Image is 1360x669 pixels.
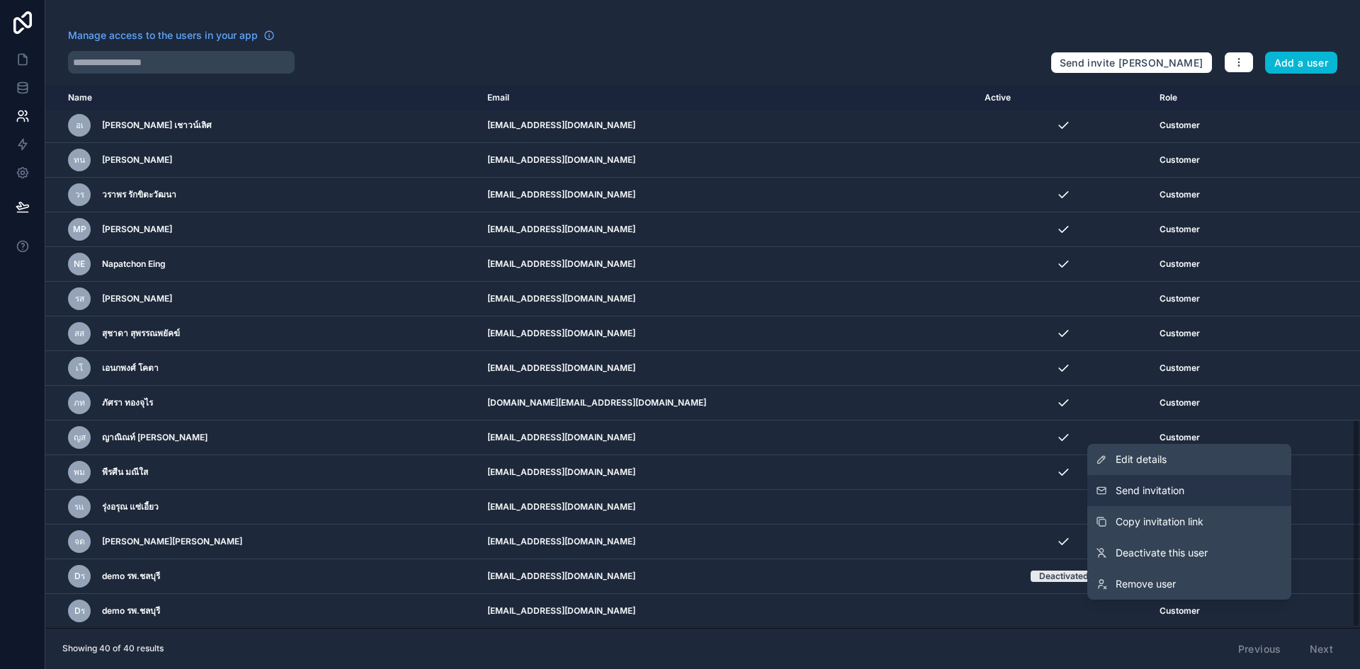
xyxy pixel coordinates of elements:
[1160,154,1200,166] span: Customer
[102,397,153,408] span: ภัศรา ทองจุไร
[1151,85,1294,111] th: Role
[68,28,258,42] span: Manage access to the users in your app
[102,189,176,200] span: วราพร รักขิตะวัฒนา
[102,571,160,582] span: demo รพ.ชลบุรี
[1265,52,1338,74] button: Add a user
[1160,328,1200,339] span: Customer
[1160,189,1200,200] span: Customer
[1039,571,1088,582] div: Deactivated
[1116,452,1167,467] span: Edit details
[479,594,976,629] td: [EMAIL_ADDRESS][DOMAIN_NAME]
[1160,362,1200,374] span: Customer
[74,571,85,582] span: dร
[1160,605,1200,617] span: Customer
[1160,258,1200,270] span: Customer
[1087,475,1291,506] button: Send invitation
[76,120,84,131] span: อเ
[68,28,275,42] a: Manage access to the users in your app
[479,421,976,455] td: [EMAIL_ADDRESS][DOMAIN_NAME]
[1116,484,1184,498] span: Send invitation
[74,397,85,408] span: ภท
[479,386,976,421] td: [DOMAIN_NAME][EMAIL_ADDRESS][DOMAIN_NAME]
[74,328,84,339] span: สส
[102,293,172,304] span: [PERSON_NAME]
[102,362,159,374] span: เอนกพงศ์ โคตา
[74,432,86,443] span: ญส
[1160,432,1200,443] span: Customer
[74,258,85,270] span: NE
[45,85,479,111] th: Name
[976,85,1151,111] th: Active
[479,85,976,111] th: Email
[479,316,976,351] td: [EMAIL_ADDRESS][DOMAIN_NAME]
[102,258,166,270] span: Napatchon Eing
[1087,568,1291,600] a: Remove user
[74,467,85,478] span: พม
[1087,506,1291,537] button: Copy invitation link
[1160,293,1200,304] span: Customer
[479,455,976,490] td: [EMAIL_ADDRESS][DOMAIN_NAME]
[1160,120,1200,131] span: Customer
[479,490,976,525] td: [EMAIL_ADDRESS][DOMAIN_NAME]
[102,536,242,547] span: [PERSON_NAME][PERSON_NAME]
[62,643,164,654] span: Showing 40 of 40 results
[74,154,85,166] span: ทน
[1087,444,1291,475] a: Edit details
[73,224,86,235] span: MP
[479,282,976,316] td: [EMAIL_ADDRESS][DOMAIN_NAME]
[76,362,83,374] span: เโ
[75,189,84,200] span: วร
[1160,397,1200,408] span: Customer
[479,143,976,178] td: [EMAIL_ADDRESS][DOMAIN_NAME]
[479,178,976,212] td: [EMAIL_ADDRESS][DOMAIN_NAME]
[479,351,976,386] td: [EMAIL_ADDRESS][DOMAIN_NAME]
[1116,577,1176,591] span: Remove user
[1050,52,1213,74] button: Send invite [PERSON_NAME]
[102,605,160,617] span: demo รพ.ชลบุรี
[479,525,976,559] td: [EMAIL_ADDRESS][DOMAIN_NAME]
[45,85,1360,628] div: scrollable content
[479,108,976,143] td: [EMAIL_ADDRESS][DOMAIN_NAME]
[74,605,85,617] span: dร
[102,501,159,513] span: รุ่งอรุณ แซ่เอี้ยว
[1116,515,1203,529] span: Copy invitation link
[74,536,85,547] span: จด
[479,212,976,247] td: [EMAIL_ADDRESS][DOMAIN_NAME]
[479,559,976,594] td: [EMAIL_ADDRESS][DOMAIN_NAME]
[102,120,212,131] span: [PERSON_NAME] เชาวน์เลิศ
[1087,537,1291,568] a: Deactivate this user
[1160,224,1200,235] span: Customer
[479,247,976,282] td: [EMAIL_ADDRESS][DOMAIN_NAME]
[102,432,208,443] span: ญาณิณท์ [PERSON_NAME]
[1116,546,1208,560] span: Deactivate this user
[75,293,84,304] span: รส
[102,224,172,235] span: [PERSON_NAME]
[102,467,148,478] span: พีรศีน มณีใส
[102,154,172,166] span: [PERSON_NAME]
[74,501,84,513] span: รแ
[102,328,180,339] span: สุชาดา สุพรรณพยัคฆ์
